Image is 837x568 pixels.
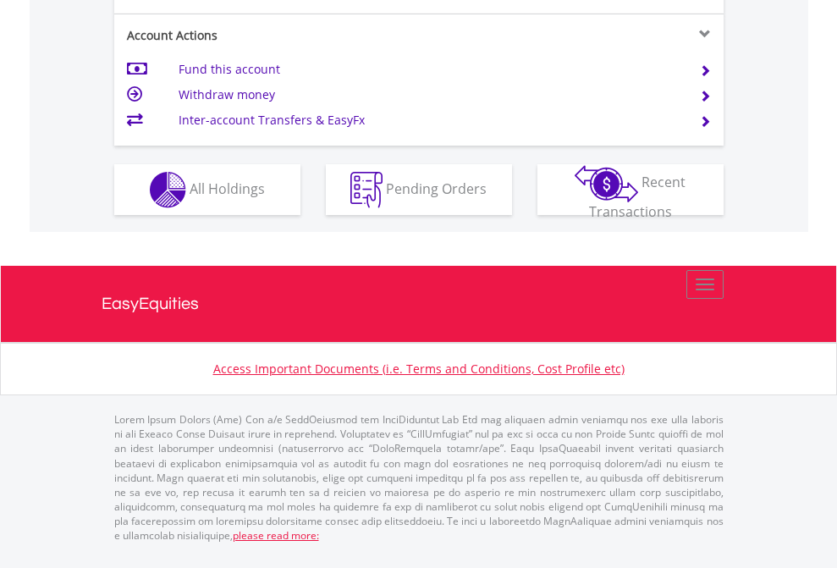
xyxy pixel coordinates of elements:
[190,179,265,197] span: All Holdings
[102,266,736,342] a: EasyEquities
[537,164,724,215] button: Recent Transactions
[114,412,724,543] p: Lorem Ipsum Dolors (Ame) Con a/e SeddOeiusmod tem InciDiduntut Lab Etd mag aliquaen admin veniamq...
[114,27,419,44] div: Account Actions
[150,172,186,208] img: holdings-wht.png
[350,172,383,208] img: pending_instructions-wht.png
[179,108,679,133] td: Inter-account Transfers & EasyFx
[179,82,679,108] td: Withdraw money
[114,164,300,215] button: All Holdings
[233,528,319,543] a: please read more:
[179,57,679,82] td: Fund this account
[386,179,487,197] span: Pending Orders
[213,361,625,377] a: Access Important Documents (i.e. Terms and Conditions, Cost Profile etc)
[326,164,512,215] button: Pending Orders
[575,165,638,202] img: transactions-zar-wht.png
